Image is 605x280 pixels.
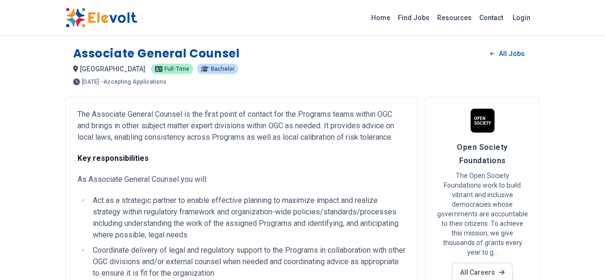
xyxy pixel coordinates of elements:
[437,171,528,257] p: The Open Society Foundations work to build vibrant and inclusive democracies whose governments ar...
[90,195,406,241] li: Act as a strategic partner to enable effective planning to maximize impact and realize strategy w...
[90,245,406,279] li: Coordinate delivery of legal and regulatory support to the Programs in collaboration with other O...
[471,109,495,133] img: Open Society Foundations
[475,10,507,25] a: Contact
[82,79,99,85] span: [DATE]
[367,10,394,25] a: Home
[165,66,189,72] span: Full-time
[77,154,149,163] strong: Key responsibilities
[77,174,406,185] p: As Associate General Counsel you will:
[73,46,240,61] h1: Associate General Counsel
[457,143,507,165] span: Open Society Foundations
[211,66,234,72] span: Bachelor
[507,8,536,27] a: Login
[101,79,166,85] p: - Accepting Applications
[394,10,433,25] a: Find Jobs
[483,46,532,61] a: All Jobs
[433,10,475,25] a: Resources
[77,109,406,143] p: The Associate General Counsel is the first point of contact for the Programs teams within OGC and...
[66,8,137,28] img: Elevolt
[80,65,145,73] span: [GEOGRAPHIC_DATA]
